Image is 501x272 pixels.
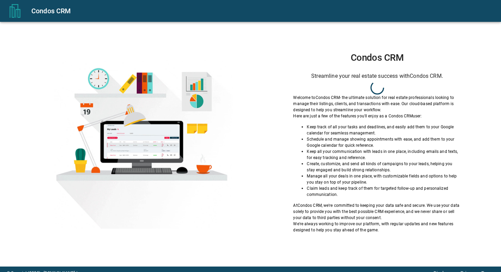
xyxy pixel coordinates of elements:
[31,5,493,16] div: Condos CRM
[307,173,461,185] p: Manage all your deals in one place, with customizable fields and options to help you stay on top ...
[307,136,461,148] p: Schedule and manage showing appointments with ease, and add them to your Google calendar for quic...
[307,124,461,136] p: Keep track of all your tasks and deadlines, and easily add them to your Google calendar for seaml...
[293,95,461,113] p: Welcome to Condos CRM - the ultimate solution for real estate professionals looking to manage the...
[293,202,461,221] p: At Condos CRM , we're committed to keeping your data safe and secure. We use your data solely to ...
[293,221,461,233] p: We're always working to improve our platform, with regular updates and new features designed to h...
[307,185,461,198] p: Claim leads and keep track of them for targeted follow-up and personalized communication.
[293,71,461,81] h6: Streamline your real estate success with Condos CRM .
[307,161,461,173] p: Create, customize, and send all kinds of campaigns to your leads, helping you stay engaged and bu...
[293,52,461,63] h1: Condos CRM
[293,113,461,119] p: Here are just a few of the features you'll enjoy as a Condos CRM user:
[307,148,461,161] p: Keep all your communication with leads in one place, including emails and texts, for easy trackin...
